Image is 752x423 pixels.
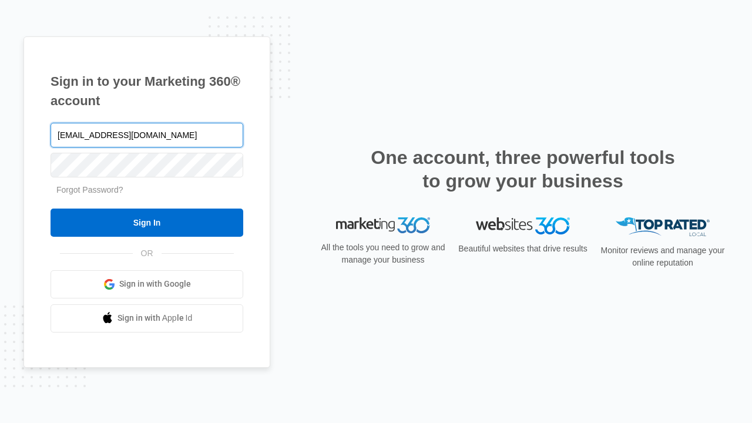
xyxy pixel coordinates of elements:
[56,185,123,194] a: Forgot Password?
[51,270,243,298] a: Sign in with Google
[457,243,589,255] p: Beautiful websites that drive results
[51,72,243,110] h1: Sign in to your Marketing 360® account
[367,146,679,193] h2: One account, three powerful tools to grow your business
[597,244,728,269] p: Monitor reviews and manage your online reputation
[119,278,191,290] span: Sign in with Google
[317,241,449,266] p: All the tools you need to grow and manage your business
[133,247,162,260] span: OR
[117,312,193,324] span: Sign in with Apple Id
[51,304,243,333] a: Sign in with Apple Id
[476,217,570,234] img: Websites 360
[51,123,243,147] input: Email
[616,217,710,237] img: Top Rated Local
[336,217,430,234] img: Marketing 360
[51,209,243,237] input: Sign In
